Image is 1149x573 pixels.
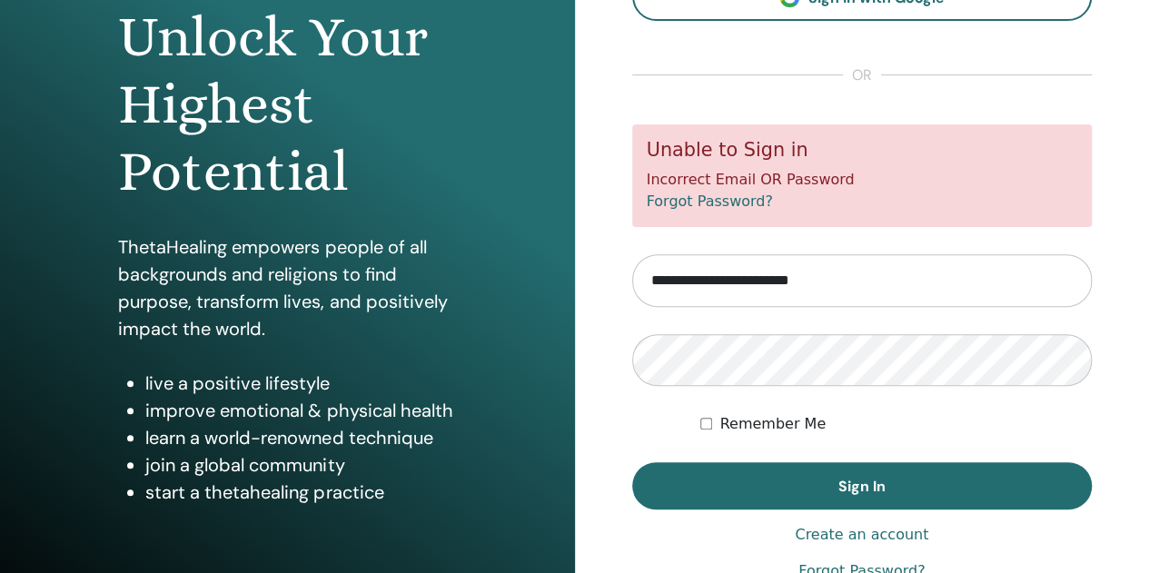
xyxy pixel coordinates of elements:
[719,413,826,435] label: Remember Me
[632,462,1093,509] button: Sign In
[838,477,886,496] span: Sign In
[647,139,1078,162] h5: Unable to Sign in
[118,233,456,342] p: ThetaHealing empowers people of all backgrounds and religions to find purpose, transform lives, a...
[145,424,456,451] li: learn a world-renowned technique
[145,451,456,479] li: join a global community
[795,524,928,546] a: Create an account
[843,64,881,86] span: or
[118,4,456,206] h1: Unlock Your Highest Potential
[632,124,1093,227] div: Incorrect Email OR Password
[145,479,456,506] li: start a thetahealing practice
[700,413,1092,435] div: Keep me authenticated indefinitely or until I manually logout
[145,370,456,397] li: live a positive lifestyle
[647,193,773,210] a: Forgot Password?
[145,397,456,424] li: improve emotional & physical health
